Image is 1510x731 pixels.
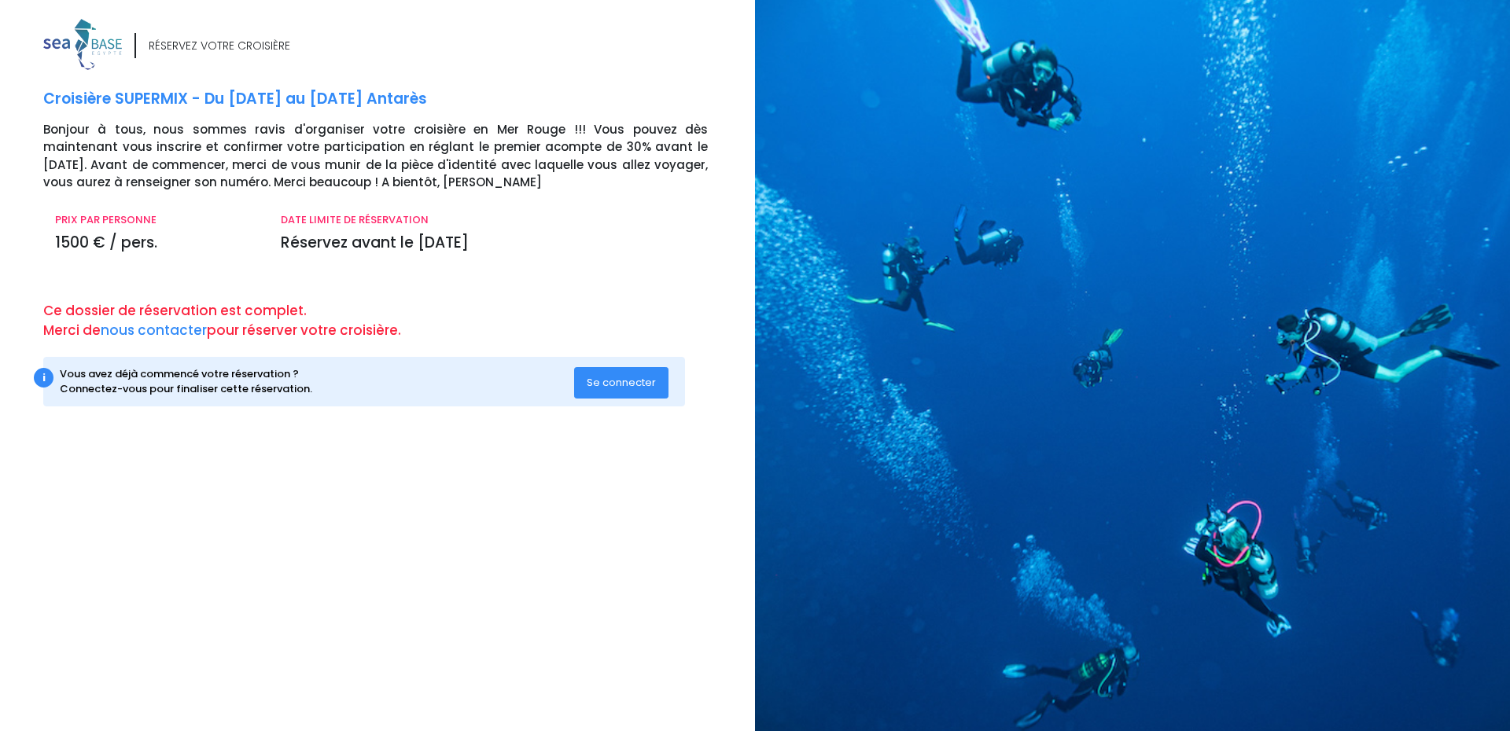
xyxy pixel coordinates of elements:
p: DATE LIMITE DE RÉSERVATION [281,212,708,228]
div: Vous avez déjà commencé votre réservation ? Connectez-vous pour finaliser cette réservation. [60,366,575,397]
p: PRIX PAR PERSONNE [55,212,257,228]
p: Bonjour à tous, nous sommes ravis d'organiser votre croisière en Mer Rouge !!! Vous pouvez dès ma... [43,121,743,192]
p: Ce dossier de réservation est complet. Merci de pour réserver votre croisière. [43,301,743,341]
button: Se connecter [574,367,668,399]
p: Croisière SUPERMIX - Du [DATE] au [DATE] Antarès [43,88,743,111]
p: Réservez avant le [DATE] [281,232,708,255]
div: RÉSERVEZ VOTRE CROISIÈRE [149,38,290,54]
a: nous contacter [101,321,207,340]
p: 1500 € / pers. [55,232,257,255]
span: Se connecter [587,375,656,390]
a: Se connecter [574,375,668,388]
img: logo_color1.png [43,19,122,70]
div: i [34,368,53,388]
